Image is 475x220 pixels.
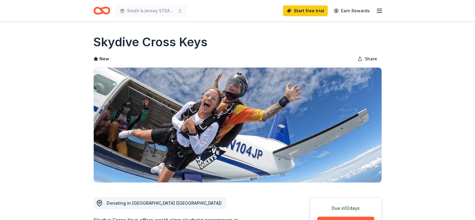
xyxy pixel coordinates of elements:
div: Due in 12 days [317,205,374,212]
button: South bJersey STEAMFest and 5K Robot Run [115,5,187,17]
h1: Skydive Cross Keys [93,34,208,50]
a: Start free trial [283,5,328,16]
button: Share [353,53,382,65]
a: Home [93,4,110,18]
a: Earn Rewards [330,5,373,16]
span: South bJersey STEAMFest and 5K Robot Run [127,7,175,14]
span: Donating in [GEOGRAPHIC_DATA] ([GEOGRAPHIC_DATA]) [107,200,222,206]
img: Image for Skydive Cross Keys [94,68,382,182]
span: New [99,55,109,63]
span: Share [365,55,377,63]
